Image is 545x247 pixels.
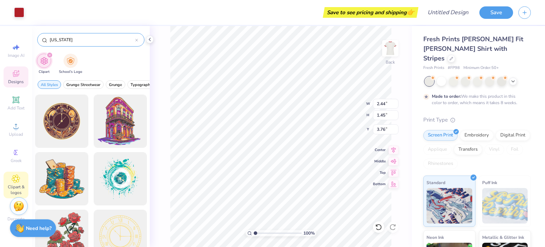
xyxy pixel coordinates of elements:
[37,54,51,75] div: filter for Clipart
[59,54,82,75] div: filter for School's Logo
[373,170,386,175] span: Top
[383,41,397,55] img: Back
[7,216,24,222] span: Decorate
[9,131,23,137] span: Upload
[40,57,48,65] img: Clipart Image
[11,158,22,163] span: Greek
[423,65,444,71] span: Fresh Prints
[59,69,82,75] span: School's Logo
[386,59,395,65] div: Back
[482,179,497,186] span: Puff Ink
[8,53,24,58] span: Image AI
[479,6,513,19] button: Save
[423,159,458,169] div: Rhinestones
[66,82,100,87] span: Grunge Streetwear
[41,82,58,87] span: All Styles
[454,144,482,155] div: Transfers
[59,54,82,75] button: filter button
[106,80,125,89] button: filter button
[482,233,524,241] span: Metallic & Glitter Ink
[482,188,528,224] img: Puff Ink
[127,80,155,89] button: filter button
[26,225,51,232] strong: Need help?
[37,54,51,75] button: filter button
[39,69,50,75] span: Clipart
[325,7,417,18] div: Save to see pricing and shipping
[423,130,458,141] div: Screen Print
[432,93,519,106] div: We make this product in this color to order, which means it takes 8 weeks.
[49,36,135,43] input: Try "Stars"
[506,144,523,155] div: Foil
[463,65,499,71] span: Minimum Order: 50 +
[423,144,452,155] div: Applique
[448,65,460,71] span: # FP98
[67,57,75,65] img: School's Logo Image
[484,144,504,155] div: Vinyl
[432,93,461,99] strong: Made to order:
[373,182,386,187] span: Bottom
[423,116,531,124] div: Print Type
[131,82,152,87] span: Typography
[422,5,474,20] input: Untitled Design
[407,8,414,16] span: 👉
[109,82,122,87] span: Grunge
[373,159,386,164] span: Middle
[460,130,494,141] div: Embroidery
[38,80,61,89] button: filter button
[373,147,386,152] span: Center
[426,179,445,186] span: Standard
[8,79,24,85] span: Designs
[303,230,315,236] span: 100 %
[4,184,28,195] span: Clipart & logos
[426,233,444,241] span: Neon Ink
[63,80,104,89] button: filter button
[7,105,24,111] span: Add Text
[496,130,530,141] div: Digital Print
[426,188,472,224] img: Standard
[423,35,523,63] span: Fresh Prints [PERSON_NAME] Fit [PERSON_NAME] Shirt with Stripes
